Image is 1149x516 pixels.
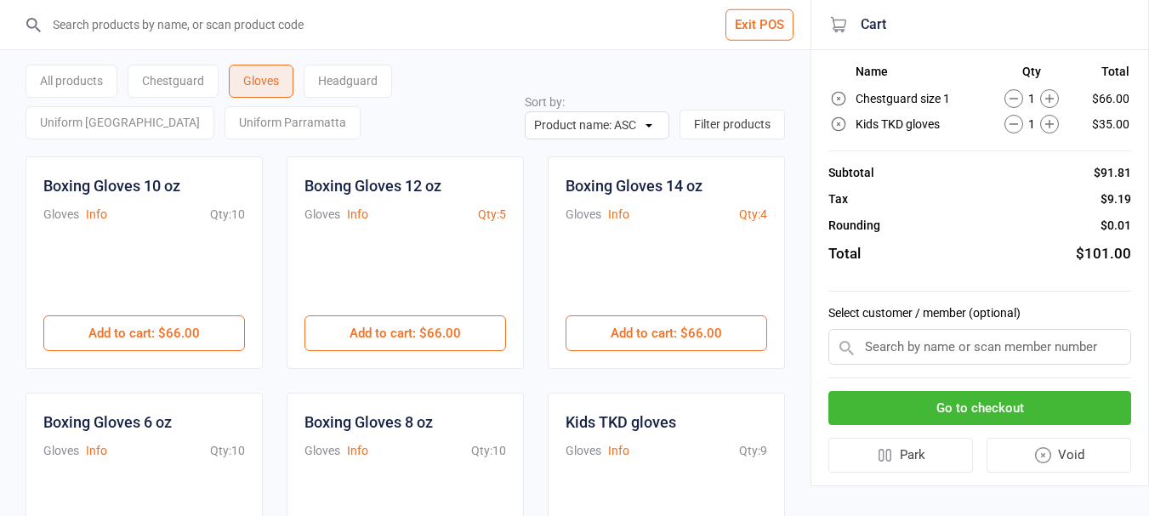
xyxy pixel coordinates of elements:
[229,65,293,98] div: Gloves
[856,112,986,136] td: Kids TKD gloves
[566,206,601,224] div: Gloves
[304,315,506,351] button: Add to cart: $66.00
[828,243,861,265] div: Total
[725,9,793,41] button: Exit POS
[828,164,874,182] div: Subtotal
[304,65,392,98] div: Headguard
[225,106,361,139] div: Uniform Parramatta
[856,65,986,85] th: Name
[210,206,245,224] div: Qty: 10
[304,206,340,224] div: Gloves
[43,315,245,351] button: Add to cart: $66.00
[987,438,1132,473] button: Void
[739,206,767,224] div: Qty: 4
[304,174,441,197] div: Boxing Gloves 12 oz
[856,87,986,111] td: Chestguard size 1
[566,442,601,460] div: Gloves
[987,115,1077,133] div: 1
[86,442,107,460] button: Info
[1101,190,1131,208] div: $9.19
[347,206,368,224] button: Info
[304,442,340,460] div: Gloves
[566,315,767,351] button: Add to cart: $66.00
[1076,243,1131,265] div: $101.00
[566,174,702,197] div: Boxing Gloves 14 oz
[828,438,973,473] button: Park
[86,206,107,224] button: Info
[739,442,767,460] div: Qty: 9
[128,65,219,98] div: Chestguard
[828,391,1131,426] button: Go to checkout
[987,89,1077,108] div: 1
[828,190,848,208] div: Tax
[1078,65,1129,85] th: Total
[828,217,880,235] div: Rounding
[26,65,117,98] div: All products
[1094,164,1131,182] div: $91.81
[347,442,368,460] button: Info
[43,174,180,197] div: Boxing Gloves 10 oz
[1078,112,1129,136] td: $35.00
[566,411,676,434] div: Kids TKD gloves
[43,411,172,434] div: Boxing Gloves 6 oz
[987,65,1077,85] th: Qty
[210,442,245,460] div: Qty: 10
[471,442,506,460] div: Qty: 10
[828,304,1131,322] label: Select customer / member (optional)
[608,206,629,224] button: Info
[525,95,565,109] label: Sort by:
[478,206,506,224] div: Qty: 5
[608,442,629,460] button: Info
[1078,87,1129,111] td: $66.00
[43,206,79,224] div: Gloves
[1101,217,1131,235] div: $0.01
[26,106,214,139] div: Uniform [GEOGRAPHIC_DATA]
[304,411,433,434] div: Boxing Gloves 8 oz
[680,110,785,139] button: Filter products
[828,329,1131,365] input: Search by name or scan member number
[43,442,79,460] div: Gloves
